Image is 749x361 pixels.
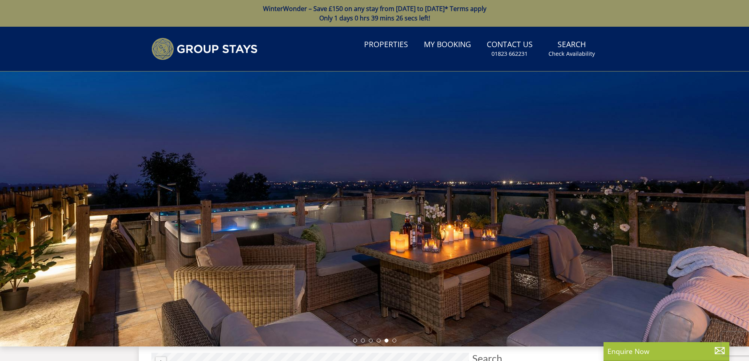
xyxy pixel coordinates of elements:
[319,14,430,22] span: Only 1 days 0 hrs 39 mins 26 secs left!
[151,38,258,60] img: Group Stays
[484,36,536,62] a: Contact Us01823 662231
[548,50,595,58] small: Check Availability
[545,36,598,62] a: SearchCheck Availability
[607,346,725,356] p: Enquire Now
[361,36,411,54] a: Properties
[491,50,528,58] small: 01823 662231
[421,36,474,54] a: My Booking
